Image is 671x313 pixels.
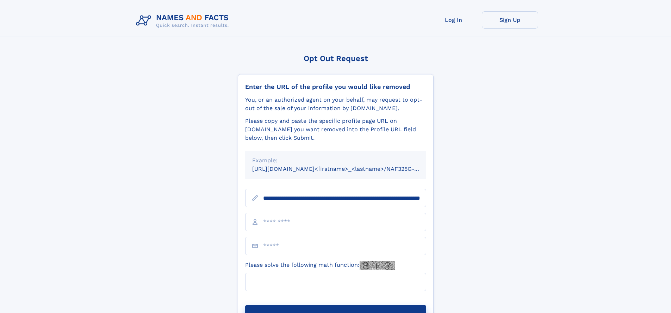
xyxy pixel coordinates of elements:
[252,156,419,165] div: Example:
[252,165,440,172] small: [URL][DOMAIN_NAME]<firstname>_<lastname>/NAF325G-xxxxxxxx
[238,54,434,63] div: Opt Out Request
[245,261,395,270] label: Please solve the following math function:
[245,96,426,113] div: You, or an authorized agent on your behalf, may request to opt-out of the sale of your informatio...
[245,83,426,91] div: Enter the URL of the profile you would like removed
[425,11,482,29] a: Log In
[133,11,235,30] img: Logo Names and Facts
[482,11,538,29] a: Sign Up
[245,117,426,142] div: Please copy and paste the specific profile page URL on [DOMAIN_NAME] you want removed into the Pr...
